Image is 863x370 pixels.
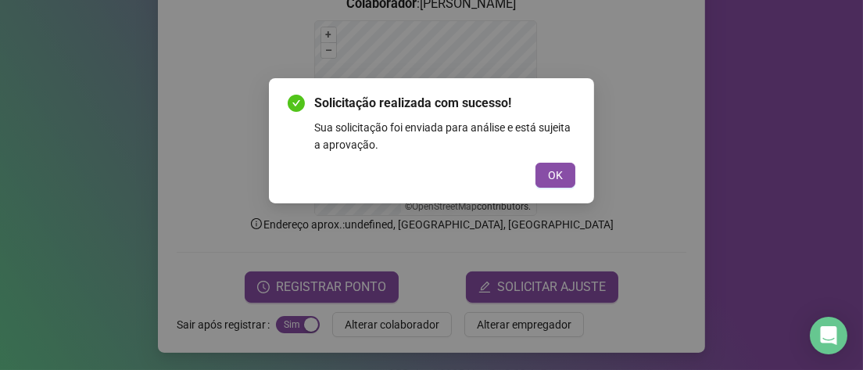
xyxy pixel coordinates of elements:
span: OK [548,167,563,184]
div: Sua solicitação foi enviada para análise e está sujeita a aprovação. [314,119,575,153]
button: OK [535,163,575,188]
div: Open Intercom Messenger [810,317,847,354]
span: check-circle [288,95,305,112]
span: Solicitação realizada com sucesso! [314,94,575,113]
